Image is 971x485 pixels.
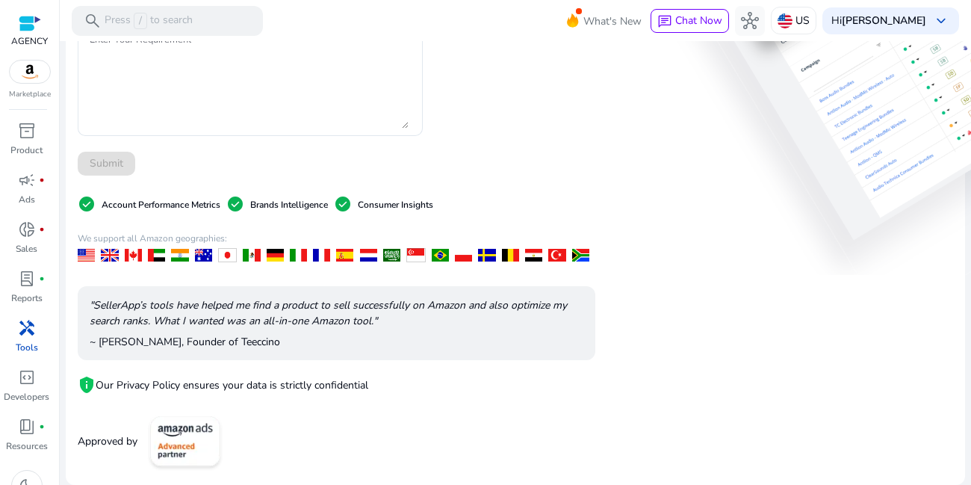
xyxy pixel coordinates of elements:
[19,193,35,206] p: Ads
[831,16,926,26] p: Hi
[358,198,433,211] p: Consumer Insights
[39,177,45,183] span: fiber_manual_record
[18,270,36,288] span: lab_profile
[250,198,328,211] p: Brands Intelligence
[78,376,96,394] mat-icon: privacy_tip
[105,13,193,29] p: Press to search
[11,291,43,305] p: Reports
[675,13,722,28] span: Chat Now
[16,242,37,256] p: Sales
[78,232,595,245] p: We support all Amazon geographies:
[18,418,36,436] span: book_4
[932,12,950,30] span: keyboard_arrow_down
[741,12,759,30] span: hub
[18,171,36,189] span: campaign
[842,13,926,28] b: [PERSON_NAME]
[795,7,810,34] p: US
[78,195,96,213] span: check_circle
[10,61,50,83] img: amazon.svg
[778,13,792,28] img: us.svg
[18,319,36,337] span: handyman
[18,220,36,238] span: donut_small
[39,226,45,232] span: fiber_manual_record
[735,6,765,36] button: hub
[657,14,672,29] span: chat
[18,122,36,140] span: inventory_2
[84,12,102,30] span: search
[9,89,51,100] p: Marketplace
[651,9,729,33] button: chatChat Now
[18,368,36,386] span: code_blocks
[4,390,49,404] p: Developers
[78,433,137,449] p: Approved by
[143,410,227,473] img: amz-ads-advanced-partner.webp
[226,195,244,213] span: check_circle
[39,424,45,430] span: fiber_manual_record
[96,377,368,393] p: Our Privacy Policy ensures your data is strictly confidential
[134,13,147,29] span: /
[583,8,642,34] span: What's New
[90,297,583,329] p: "SellerApp’s tools have helped me find a product to sell successfully on Amazon and also optimize...
[11,34,48,48] p: AGENCY
[39,276,45,282] span: fiber_manual_record
[6,439,48,453] p: Resources
[10,143,43,157] p: Product
[16,341,38,354] p: Tools
[102,198,220,211] p: Account Performance Metrics
[334,195,352,213] span: check_circle
[90,334,583,350] p: ~ [PERSON_NAME], Founder of Teeccino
